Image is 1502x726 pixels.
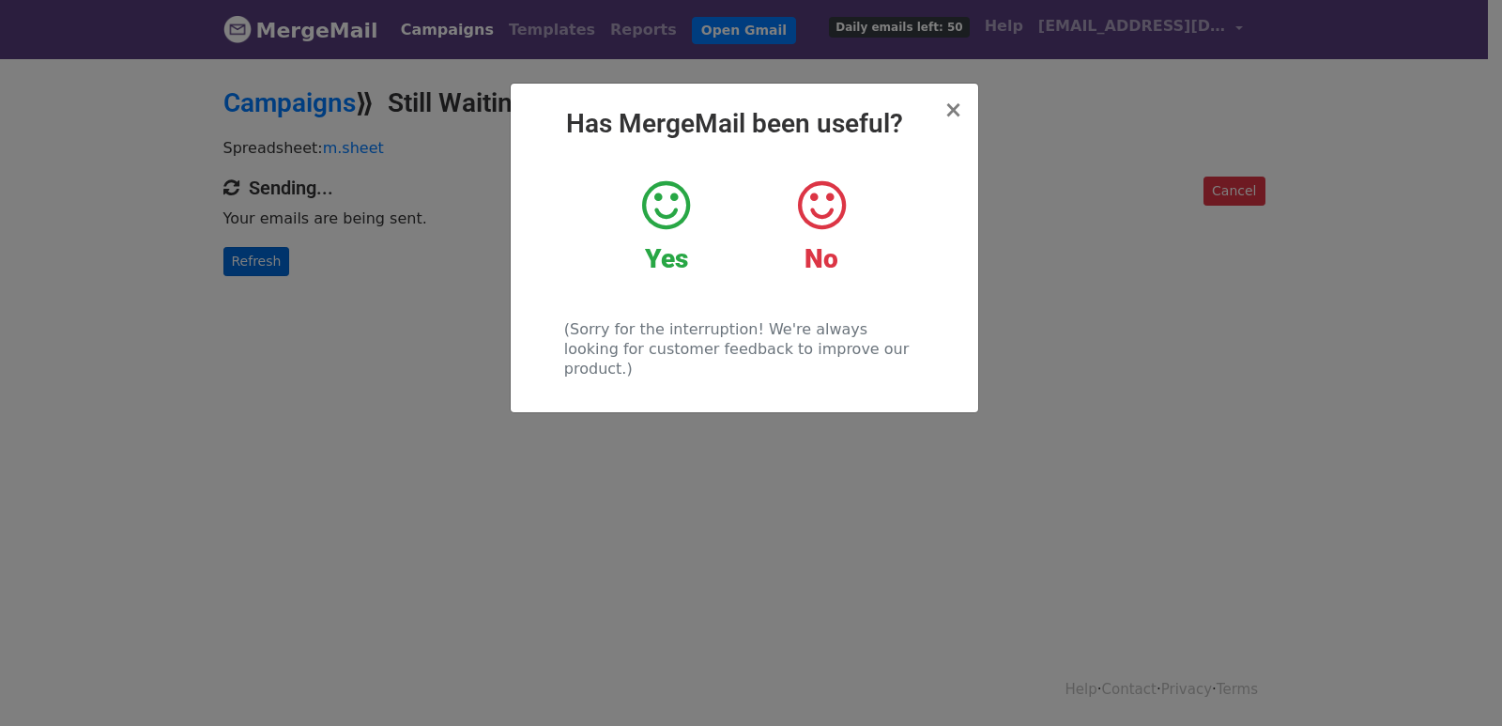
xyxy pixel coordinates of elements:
p: (Sorry for the interruption! We're always looking for customer feedback to improve our product.) [564,319,924,378]
button: Close [943,99,962,121]
strong: No [805,243,838,274]
iframe: Chat Widget [1408,636,1502,726]
h2: Has MergeMail been useful? [526,108,963,140]
a: Yes [603,178,729,275]
span: × [943,97,962,123]
a: No [758,178,884,275]
strong: Yes [645,243,688,274]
